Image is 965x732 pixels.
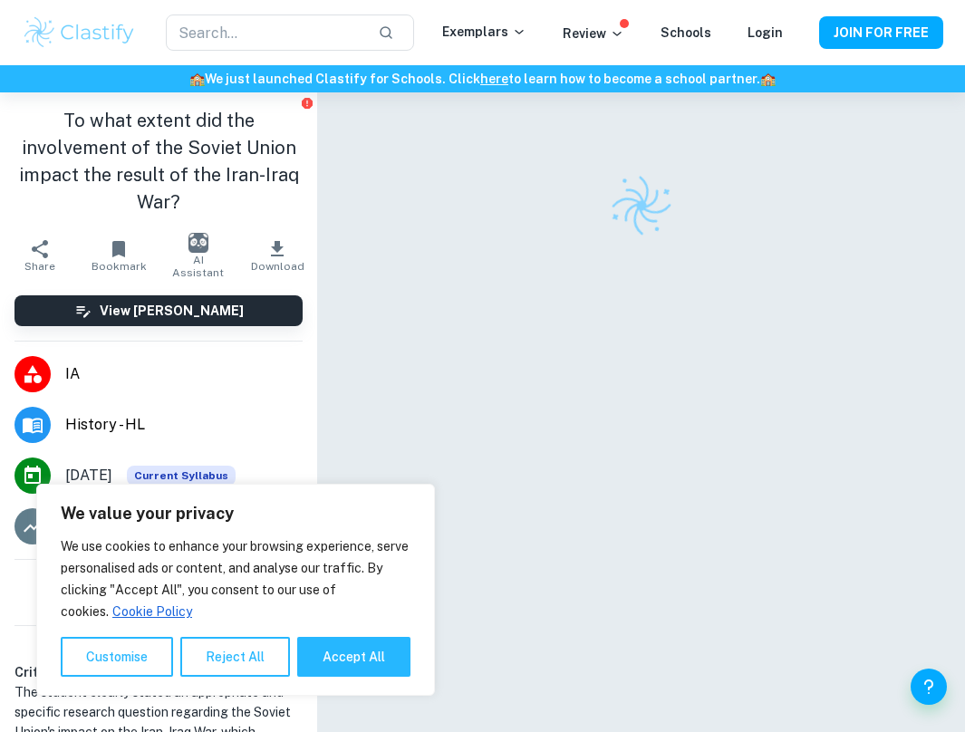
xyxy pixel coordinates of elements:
[127,466,236,486] span: Current Syllabus
[100,301,244,321] h6: View [PERSON_NAME]
[61,637,173,677] button: Customise
[238,230,318,281] button: Download
[159,230,238,281] button: AI Assistant
[80,230,159,281] button: Bookmark
[14,107,303,216] h1: To what extent did the involvement of the Soviet Union impact the result of the Iran-Iraq War?
[748,25,783,40] a: Login
[166,14,364,51] input: Search...
[92,260,147,273] span: Bookmark
[251,260,304,273] span: Download
[65,363,303,385] span: IA
[189,72,205,86] span: 🏫
[911,669,947,705] button: Help and Feedback
[180,637,290,677] button: Reject All
[188,233,208,253] img: AI Assistant
[4,69,961,89] h6: We just launched Clastify for Schools. Click to learn how to become a school partner.
[442,22,526,42] p: Exemplars
[22,14,137,51] img: Clastify logo
[603,167,680,244] img: Clastify logo
[61,535,410,622] p: We use cookies to enhance your browsing experience, serve personalised ads or content, and analys...
[65,465,112,486] span: [DATE]
[7,633,310,655] h6: Examiner's summary
[297,637,410,677] button: Accept All
[36,484,435,696] div: We value your privacy
[661,25,711,40] a: Schools
[300,96,314,110] button: Report issue
[760,72,776,86] span: 🏫
[169,254,227,279] span: AI Assistant
[111,603,193,620] a: Cookie Policy
[24,260,55,273] span: Share
[14,295,303,326] button: View [PERSON_NAME]
[14,662,303,682] h6: Criterion A [ 3 / 6 ]:
[563,24,624,43] p: Review
[61,503,410,525] p: We value your privacy
[127,466,236,486] div: This exemplar is based on the current syllabus. Feel free to refer to it for inspiration/ideas wh...
[65,414,303,436] span: History - HL
[819,16,943,49] button: JOIN FOR FREE
[480,72,508,86] a: here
